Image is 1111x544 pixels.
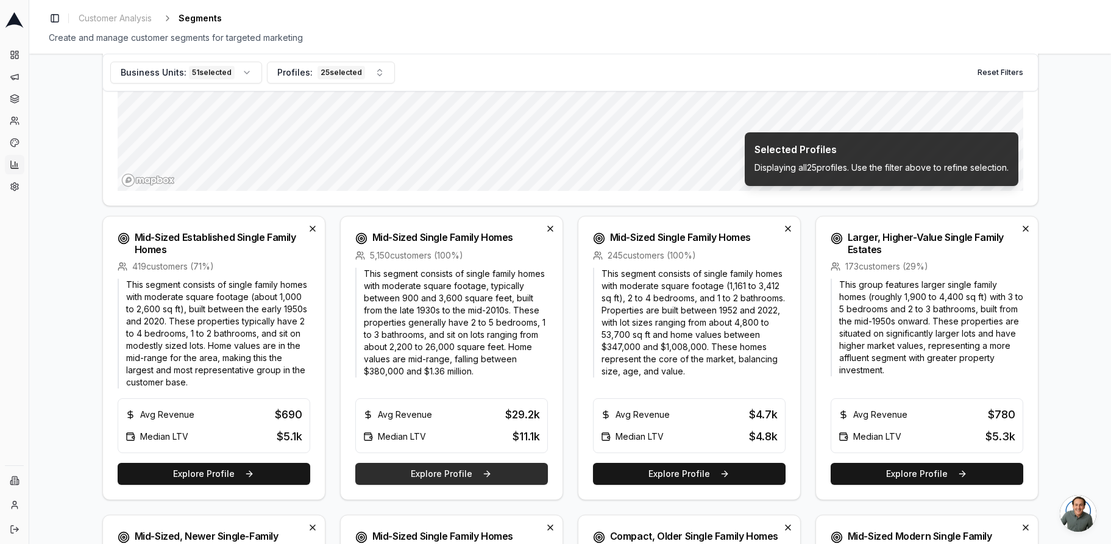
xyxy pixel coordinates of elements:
[593,268,786,378] p: This segment consists of single family homes with moderate square footage (1,161 to 3,412 sq ft),...
[118,463,310,485] button: Explore Profile
[74,10,157,27] a: Customer Analysis
[110,62,262,84] button: Business Units:51selected
[845,260,928,273] span: 173 customers ( 29 %)
[370,249,463,262] span: 5,150 customers ( 100 %)
[79,12,152,24] span: Customer Analysis
[355,268,548,378] p: This segment consists of single family homes with moderate square footage, typically between 900 ...
[985,428,1015,445] div: $5.3k
[543,221,558,236] button: Deselect profile
[305,520,320,535] button: Deselect profile
[839,409,907,421] div: Avg Revenue
[277,66,365,79] div: Profiles:
[505,406,540,423] div: $29.2k
[543,520,558,535] button: Deselect profile
[121,173,175,187] a: Mapbox homepage
[318,66,365,79] div: 25 selected
[49,32,1091,44] div: Create and manage customer segments for targeted marketing
[610,530,778,542] h3: Compact, Older Single Family Homes
[121,66,186,79] span: Business Units:
[781,520,795,535] button: Deselect profile
[608,249,696,262] span: 245 customers ( 100 %)
[126,431,188,443] div: Median LTV
[135,231,305,256] h3: Mid-Sized Established Single Family Homes
[5,520,24,539] button: Log out
[831,463,1023,485] button: Explore Profile
[277,428,302,445] div: $5.1k
[189,66,235,79] div: 51 selected
[305,221,320,236] button: Deselect profile
[831,279,1023,376] p: This group features larger single family homes (roughly 1,900 to 4,400 sq ft) with 3 to 5 bedroom...
[610,231,751,243] h3: Mid-Sized Single Family Homes
[126,409,194,421] div: Avg Revenue
[363,409,432,421] div: Avg Revenue
[749,406,778,423] div: $4.7k
[132,260,214,273] span: 419 customers ( 71 %)
[749,428,778,445] div: $4.8k
[839,431,901,443] div: Median LTV
[601,409,670,421] div: Avg Revenue
[601,431,664,443] div: Median LTV
[363,431,426,443] div: Median LTV
[513,428,540,445] div: $11.1k
[372,231,513,243] h3: Mid-Sized Single Family Homes
[970,63,1031,82] button: Reset Filters
[179,12,222,24] span: Segments
[372,530,513,542] h3: Mid-Sized Single Family Homes
[848,231,1018,256] h3: Larger, Higher-Value Single Family Estates
[1018,520,1033,535] button: Deselect profile
[118,279,310,388] p: This segment consists of single family homes with moderate square footage (about 1,000 to 2,600 s...
[593,463,786,485] button: Explore Profile
[74,10,222,27] nav: breadcrumb
[754,162,1009,174] div: Displaying all 25 profiles. Use the filter above to refine selection.
[275,406,302,423] div: $690
[1060,495,1096,532] div: Open chat
[355,463,548,485] button: Explore Profile
[754,142,1009,157] h3: Selected Profiles
[781,221,795,236] button: Deselect profile
[1018,221,1033,236] button: Deselect profile
[988,406,1015,423] div: $780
